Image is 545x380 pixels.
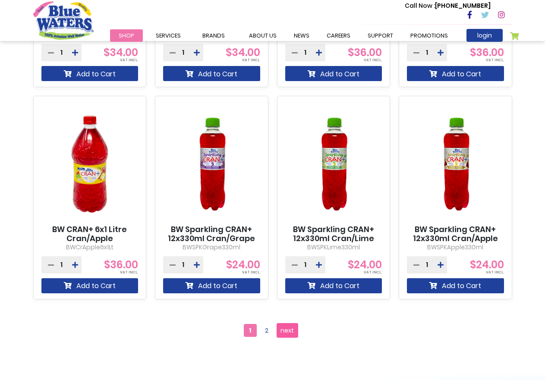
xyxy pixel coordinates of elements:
[402,29,457,42] a: Promotions
[285,278,382,293] button: Add to Cart
[359,29,402,42] a: support
[348,45,382,60] span: $36.00
[285,225,382,243] a: BW Sparkling CRAN+ 12x330ml Cran/Lime
[41,225,139,243] a: BW CRAN+ 6x1 Litre Cran/Apple
[277,323,298,338] a: next
[470,258,504,272] span: $24.00
[405,1,435,10] span: Call Now :
[318,29,359,42] a: careers
[240,29,285,42] a: about us
[104,258,138,272] span: $36.00
[405,1,491,10] p: [PHONE_NUMBER]
[407,104,504,225] img: BW Sparkling CRAN+ 12x330ml Cran/Apple
[202,31,225,40] span: Brands
[156,31,181,40] span: Services
[407,66,504,81] button: Add to Cart
[285,243,382,252] p: BWSPKLime330ml
[407,243,504,252] p: BWSPKApple330ml
[163,278,260,293] button: Add to Cart
[41,243,139,252] p: BWCrApple6x1Lt
[260,324,273,337] a: 2
[244,324,257,337] span: 1
[407,278,504,293] button: Add to Cart
[407,225,504,243] a: BW Sparkling CRAN+ 12x330ml Cran/Apple
[41,104,139,225] img: BW CRAN+ 6x1 Litre Cran/Apple
[470,45,504,60] span: $36.00
[119,31,134,40] span: Shop
[163,104,260,225] img: BW Sparkling CRAN+ 12x330ml Cran/Grape
[226,258,260,272] span: $24.00
[280,324,294,337] span: next
[33,1,94,39] a: store logo
[285,66,382,81] button: Add to Cart
[163,225,260,243] a: BW Sparkling CRAN+ 12x330ml Cran/Grape
[104,45,138,60] span: $34.00
[285,29,318,42] a: News
[348,258,382,272] span: $24.00
[466,29,503,42] a: login
[226,45,260,60] span: $34.00
[163,243,260,252] p: BWSPKGrape330ml
[41,278,139,293] button: Add to Cart
[41,66,139,81] button: Add to Cart
[163,66,260,81] button: Add to Cart
[285,104,382,225] img: BW Sparkling CRAN+ 12x330ml Cran/Lime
